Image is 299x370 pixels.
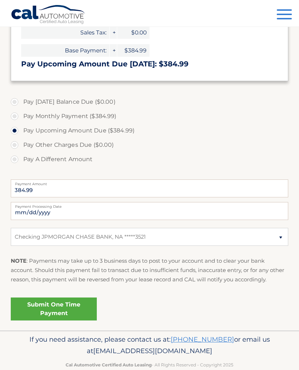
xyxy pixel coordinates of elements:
label: Payment Processing Date [11,202,288,208]
span: $384.99 [117,44,149,57]
strong: Cal Automotive Certified Auto Leasing [66,362,152,367]
label: Pay Monthly Payment ($384.99) [11,109,288,123]
p: If you need assistance, please contact us at: or email us at [11,334,288,357]
label: Pay A Different Amount [11,152,288,167]
label: Pay Other Charges Due ($0.00) [11,138,288,152]
input: Payment Date [11,202,288,220]
span: + [110,26,117,39]
h3: Pay Upcoming Amount Due [DATE]: $384.99 [21,60,278,69]
button: Menu [277,9,292,21]
strong: NOTE [11,257,27,264]
label: Pay [DATE] Balance Due ($0.00) [11,95,288,109]
a: Submit One Time Payment [11,298,97,320]
span: [EMAIL_ADDRESS][DOMAIN_NAME] [93,347,212,355]
a: Cal Automotive [11,5,86,25]
p: - All Rights Reserved - Copyright 2025 [11,361,288,369]
span: Sales Tax: [21,26,109,39]
p: : Payments may take up to 3 business days to post to your account and to clear your bank account.... [11,256,288,285]
span: $0.00 [117,26,149,39]
span: Base Payment: [21,44,109,57]
a: [PHONE_NUMBER] [171,335,234,343]
label: Payment Amount [11,179,288,185]
label: Pay Upcoming Amount Due ($384.99) [11,123,288,138]
span: + [110,44,117,57]
input: Payment Amount [11,179,288,197]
